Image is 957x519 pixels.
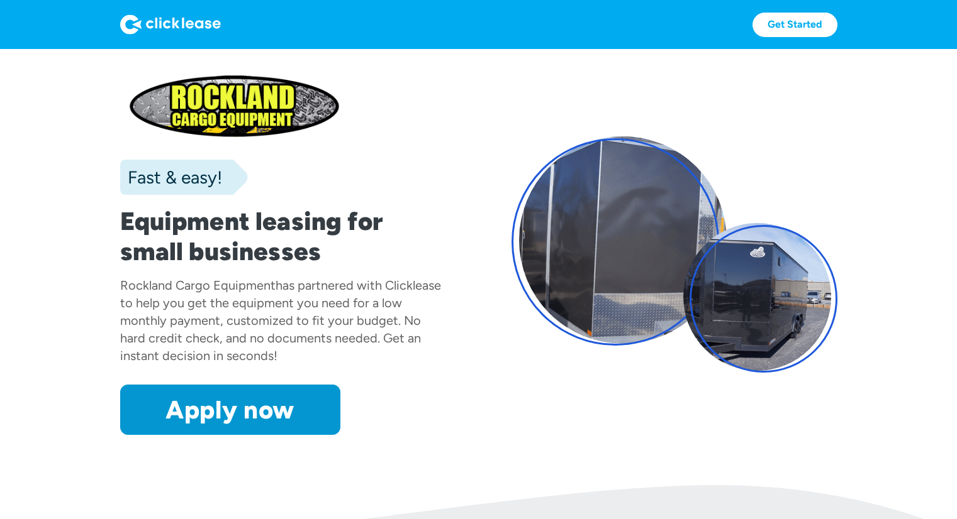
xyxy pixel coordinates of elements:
[120,206,446,266] h1: Equipment leasing for small businesses
[120,385,340,435] a: Apply now
[120,165,222,190] div: Fast & easy!
[120,278,276,293] div: Rockland Cargo Equipment
[753,13,837,37] a: Get Started
[120,278,441,363] div: has partnered with Clicklease to help you get the equipment you need for a low monthly payment, c...
[120,14,221,35] img: Logo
